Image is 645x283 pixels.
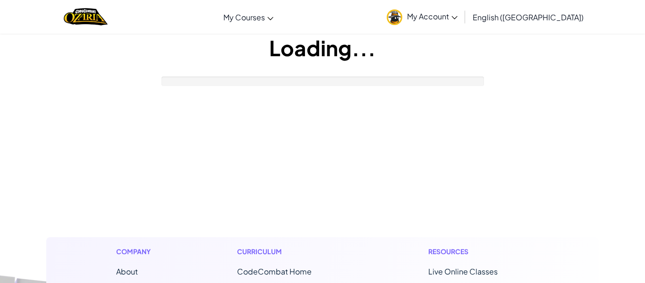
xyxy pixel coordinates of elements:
a: My Courses [219,4,278,30]
a: Live Online Classes [428,266,498,276]
span: English ([GEOGRAPHIC_DATA]) [473,12,584,22]
span: My Courses [223,12,265,22]
h1: Resources [428,247,529,257]
a: English ([GEOGRAPHIC_DATA]) [468,4,588,30]
span: My Account [407,11,458,21]
img: Home [64,7,108,26]
span: CodeCombat Home [237,266,312,276]
a: Ozaria by CodeCombat logo [64,7,108,26]
a: My Account [382,2,462,32]
h1: Curriculum [237,247,351,257]
h1: Company [116,247,160,257]
a: About [116,266,138,276]
img: avatar [387,9,402,25]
